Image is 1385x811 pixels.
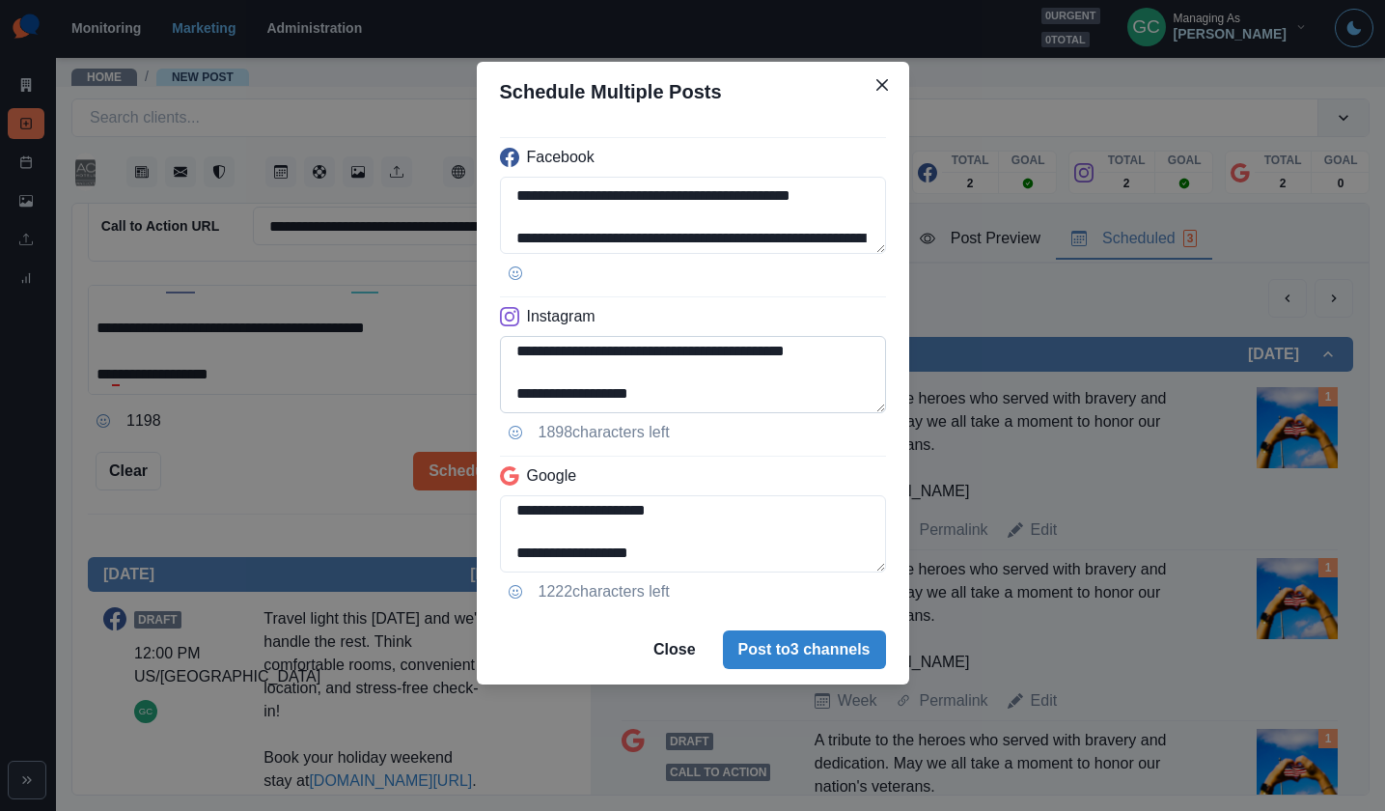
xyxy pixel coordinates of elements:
[477,62,909,122] header: Schedule Multiple Posts
[527,146,595,169] p: Facebook
[500,258,531,289] button: Opens Emoji Picker
[527,464,577,488] p: Google
[867,70,898,100] button: Close
[527,305,596,328] p: Instagram
[539,421,670,444] p: 1898 characters left
[723,630,886,669] button: Post to3 channels
[638,630,711,669] button: Close
[539,580,670,603] p: 1222 characters left
[500,576,531,607] button: Opens Emoji Picker
[500,417,531,448] button: Opens Emoji Picker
